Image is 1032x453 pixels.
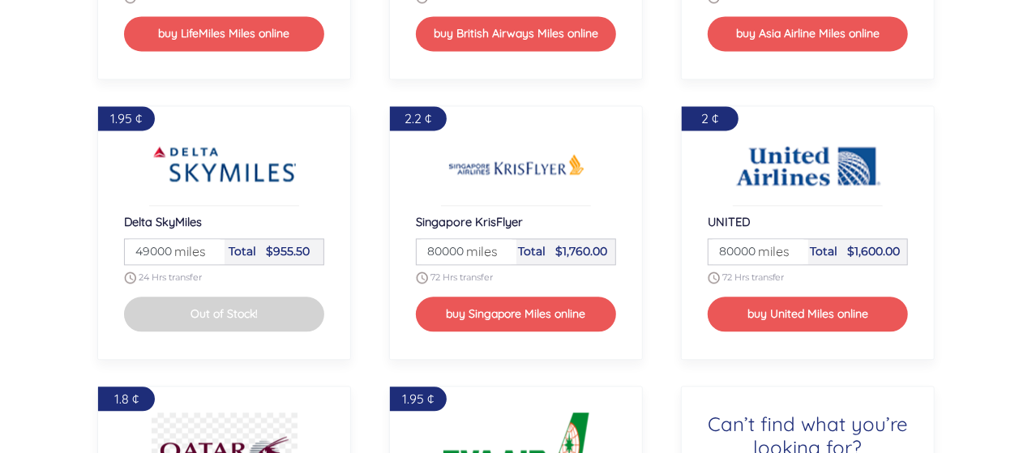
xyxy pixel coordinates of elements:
[139,271,202,282] span: 24 Hrs transfer
[416,214,523,229] span: Singapore KrisFlyer
[229,244,256,259] span: Total
[750,241,790,261] span: miles
[701,110,718,126] span: 2 ¢
[416,271,428,284] img: schedule.png
[735,132,881,197] img: Buy UNITED Airline miles online
[458,241,498,261] span: miles
[124,271,136,284] img: schedule.png
[124,16,325,51] button: buy LifeMiles Miles online
[124,214,202,229] span: Delta SkyMiles
[416,16,617,51] button: buy British Airways Miles online
[708,214,750,229] span: UNITED
[556,244,608,259] span: $1,760.00
[708,297,909,331] button: buy United Miles online
[416,297,617,331] button: buy Singapore Miles online
[266,244,310,259] span: $955.50
[124,297,325,331] button: Out of Stock!
[708,271,720,284] img: schedule.png
[166,241,206,261] span: miles
[519,244,546,259] span: Total
[110,110,142,126] span: 1.95 ¢
[722,271,785,282] span: 72 Hrs transfer
[405,110,431,126] span: 2.2 ¢
[848,244,901,259] span: $1,600.00
[114,391,139,407] span: 1.8 ¢
[152,132,298,197] img: Buy Delta SkyMiles Airline miles online
[708,16,909,51] button: buy Asia Airline Miles online
[430,271,493,282] span: 72 Hrs transfer
[443,132,589,197] img: Buy Singapore KrisFlyer Airline miles online
[402,391,434,407] span: 1.95 ¢
[811,244,838,259] span: Total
